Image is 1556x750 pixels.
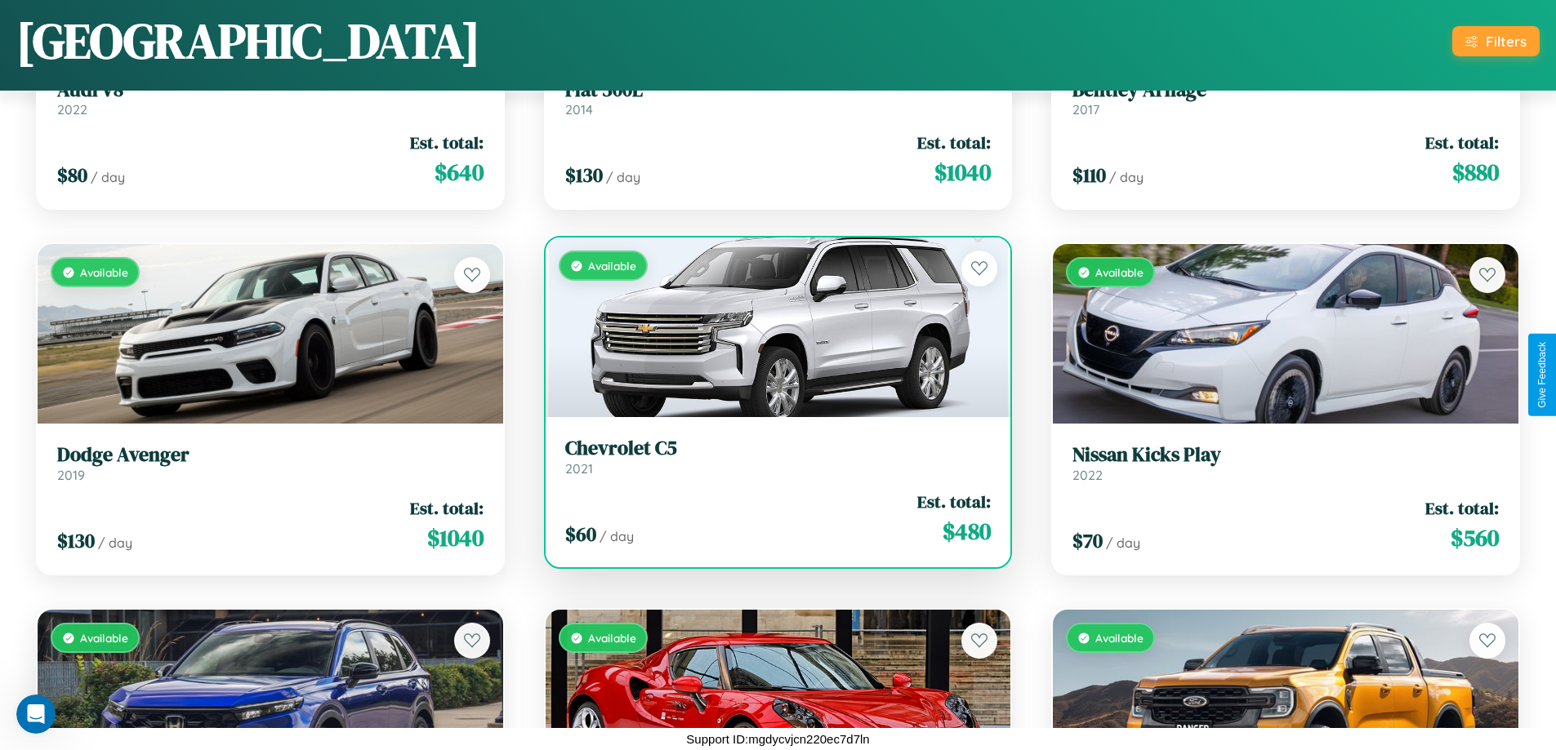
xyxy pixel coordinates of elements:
span: 2021 [565,460,593,477]
span: / day [91,169,125,185]
h3: Dodge Avenger [57,443,484,467]
span: 2019 [57,467,85,483]
a: Nissan Kicks Play2022 [1072,443,1499,483]
span: 2014 [565,101,593,118]
span: Available [588,259,636,273]
span: $ 1040 [427,521,484,554]
span: / day [606,169,640,185]
h3: Chevrolet C5 [565,437,992,460]
span: $ 640 [435,156,484,189]
span: Available [1095,631,1144,645]
h1: [GEOGRAPHIC_DATA] [16,7,480,74]
p: Support ID: mgdycvjcn220ec7d7ln [686,728,869,750]
a: Chevrolet C52021 [565,437,992,477]
span: / day [1106,535,1140,551]
a: Dodge Avenger2019 [57,443,484,483]
span: / day [1109,169,1144,185]
span: $ 480 [943,515,991,548]
span: $ 130 [565,162,603,189]
span: $ 60 [565,521,596,548]
span: Est. total: [410,131,484,154]
span: $ 80 [57,162,87,189]
span: $ 880 [1452,156,1499,189]
div: Give Feedback [1536,342,1548,408]
a: Audi V82022 [57,78,484,118]
span: 2022 [1072,467,1103,483]
span: 2017 [1072,101,1099,118]
a: Fiat 500L2014 [565,78,992,118]
span: $ 110 [1072,162,1106,189]
span: $ 560 [1451,521,1499,554]
span: Available [80,631,128,645]
span: $ 130 [57,527,95,554]
span: Available [1095,265,1144,279]
span: $ 70 [1072,527,1103,554]
h3: Nissan Kicks Play [1072,443,1499,467]
span: / day [600,528,634,544]
span: Available [588,631,636,645]
button: Filters [1452,26,1540,56]
span: Est. total: [1425,131,1499,154]
a: Bentley Arnage2017 [1072,78,1499,118]
span: Est. total: [917,131,991,154]
span: Est. total: [1425,496,1499,520]
span: 2022 [57,101,87,118]
span: $ 1040 [934,156,991,189]
span: Available [80,265,128,279]
div: Filters [1486,33,1527,50]
span: / day [98,535,132,551]
span: Est. total: [410,496,484,520]
span: Est. total: [917,490,991,513]
iframe: Intercom live chat [16,695,56,734]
